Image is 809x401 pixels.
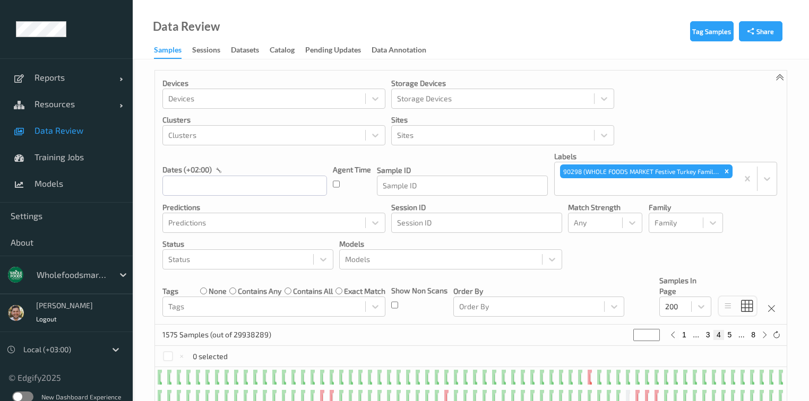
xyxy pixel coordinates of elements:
p: Match Strength [568,202,642,213]
button: 4 [713,330,724,339]
div: Remove 90298 (WHOLE FOODS MARKET Festive Turkey Family Meal) [721,164,733,178]
button: 3 [703,330,713,339]
div: Data Annotation [372,45,426,58]
a: Samples [154,43,192,59]
button: 8 [748,330,759,339]
button: Tag Samples [690,21,734,41]
p: labels [554,151,777,162]
p: dates (+02:00) [162,164,212,175]
p: Agent Time [333,164,371,175]
div: Samples [154,45,182,59]
label: none [209,286,227,297]
a: Datasets [231,43,270,58]
p: Show Non Scans [391,285,447,296]
a: Pending Updates [305,43,372,58]
label: contains all [293,286,333,297]
p: Status [162,239,333,249]
a: Data Annotation [372,43,437,58]
p: Models [339,239,562,249]
p: 1575 Samples (out of 29938289) [162,329,271,340]
div: Datasets [231,45,259,58]
p: Tags [162,286,178,297]
p: Devices [162,78,385,89]
button: Share [739,21,782,41]
div: Catalog [270,45,295,58]
p: Order By [453,286,624,297]
button: ... [735,330,748,339]
button: 5 [724,330,735,339]
div: Data Review [153,21,220,32]
div: Sessions [192,45,220,58]
button: ... [690,330,702,339]
a: Catalog [270,43,305,58]
p: Sites [391,115,614,125]
label: exact match [344,286,385,297]
button: 1 [679,330,690,339]
p: Predictions [162,202,385,213]
div: 90298 (WHOLE FOODS MARKET Festive Turkey Family Meal) [560,164,721,178]
p: Family [649,202,723,213]
p: Sample ID [377,165,548,176]
label: contains any [238,286,281,297]
p: Storage Devices [391,78,614,89]
p: Clusters [162,115,385,125]
p: 0 selected [193,351,228,362]
p: Session ID [391,202,562,213]
a: Sessions [192,43,231,58]
p: Samples In Page [659,275,711,297]
div: Pending Updates [305,45,361,58]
